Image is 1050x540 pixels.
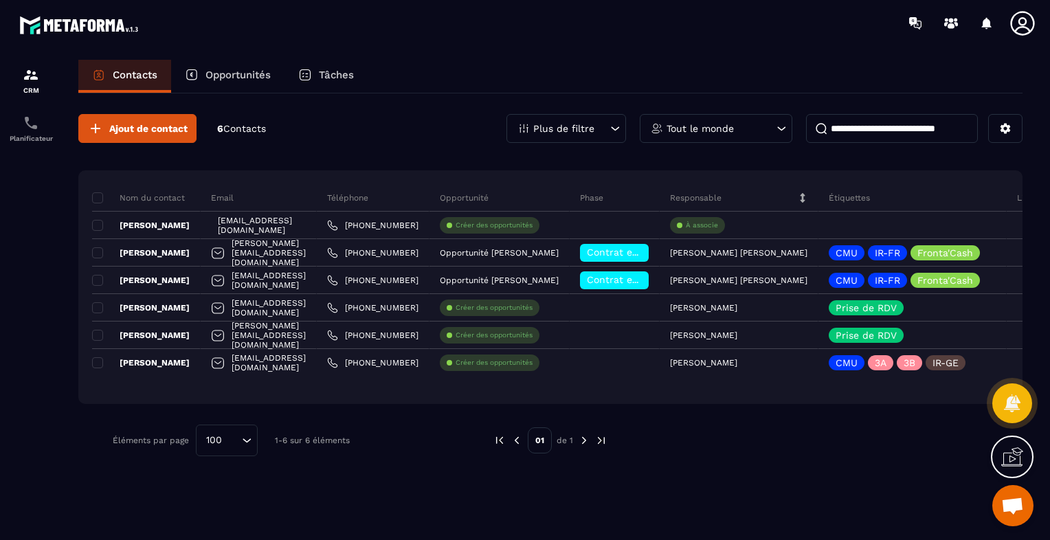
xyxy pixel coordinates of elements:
[557,435,573,446] p: de 1
[171,60,284,93] a: Opportunités
[319,69,354,81] p: Tâches
[670,303,737,313] p: [PERSON_NAME]
[3,87,58,94] p: CRM
[113,69,157,81] p: Contacts
[528,427,552,453] p: 01
[580,192,603,203] p: Phase
[670,330,737,340] p: [PERSON_NAME]
[587,274,659,285] span: Contrat envoyé
[587,247,659,258] span: Contrat envoyé
[670,358,737,368] p: [PERSON_NAME]
[3,56,58,104] a: formationformationCRM
[327,275,418,286] a: [PHONE_NUMBER]
[327,302,418,313] a: [PHONE_NUMBER]
[92,192,185,203] p: Nom du contact
[932,358,959,368] p: IR-GE
[3,104,58,153] a: schedulerschedulerPlanificateur
[211,192,234,203] p: Email
[493,434,506,447] img: prev
[875,248,900,258] p: IR-FR
[92,330,190,341] p: [PERSON_NAME]
[92,275,190,286] p: [PERSON_NAME]
[836,303,897,313] p: Prise de RDV
[113,436,189,445] p: Éléments par page
[917,275,973,285] p: Fronta'Cash
[1017,192,1036,203] p: Liste
[578,434,590,447] img: next
[92,247,190,258] p: [PERSON_NAME]
[201,433,227,448] span: 100
[829,192,870,203] p: Étiquettes
[511,434,523,447] img: prev
[217,122,266,135] p: 6
[327,220,418,231] a: [PHONE_NUMBER]
[836,330,897,340] p: Prise de RDV
[78,114,197,143] button: Ajout de contact
[440,248,559,258] p: Opportunité [PERSON_NAME]
[23,67,39,83] img: formation
[595,434,607,447] img: next
[992,485,1034,526] div: Ouvrir le chat
[205,69,271,81] p: Opportunités
[686,221,718,230] p: À associe
[667,124,734,133] p: Tout le monde
[670,248,807,258] p: [PERSON_NAME] [PERSON_NAME]
[670,275,807,285] p: [PERSON_NAME] [PERSON_NAME]
[23,115,39,131] img: scheduler
[917,248,973,258] p: Fronta'Cash
[440,275,559,285] p: Opportunité [PERSON_NAME]
[327,192,368,203] p: Téléphone
[533,124,594,133] p: Plus de filtre
[836,358,858,368] p: CMU
[456,221,533,230] p: Créer des opportunités
[440,192,489,203] p: Opportunité
[227,433,238,448] input: Search for option
[836,248,858,258] p: CMU
[78,60,171,93] a: Contacts
[670,192,722,203] p: Responsable
[223,123,266,134] span: Contacts
[327,357,418,368] a: [PHONE_NUMBER]
[275,436,350,445] p: 1-6 sur 6 éléments
[92,302,190,313] p: [PERSON_NAME]
[327,330,418,341] a: [PHONE_NUMBER]
[196,425,258,456] div: Search for option
[109,122,188,135] span: Ajout de contact
[92,220,190,231] p: [PERSON_NAME]
[456,330,533,340] p: Créer des opportunités
[327,247,418,258] a: [PHONE_NUMBER]
[284,60,368,93] a: Tâches
[904,358,915,368] p: 3B
[836,275,858,285] p: CMU
[92,357,190,368] p: [PERSON_NAME]
[3,135,58,142] p: Planificateur
[456,303,533,313] p: Créer des opportunités
[875,358,886,368] p: 3A
[19,12,143,38] img: logo
[456,358,533,368] p: Créer des opportunités
[875,275,900,285] p: IR-FR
